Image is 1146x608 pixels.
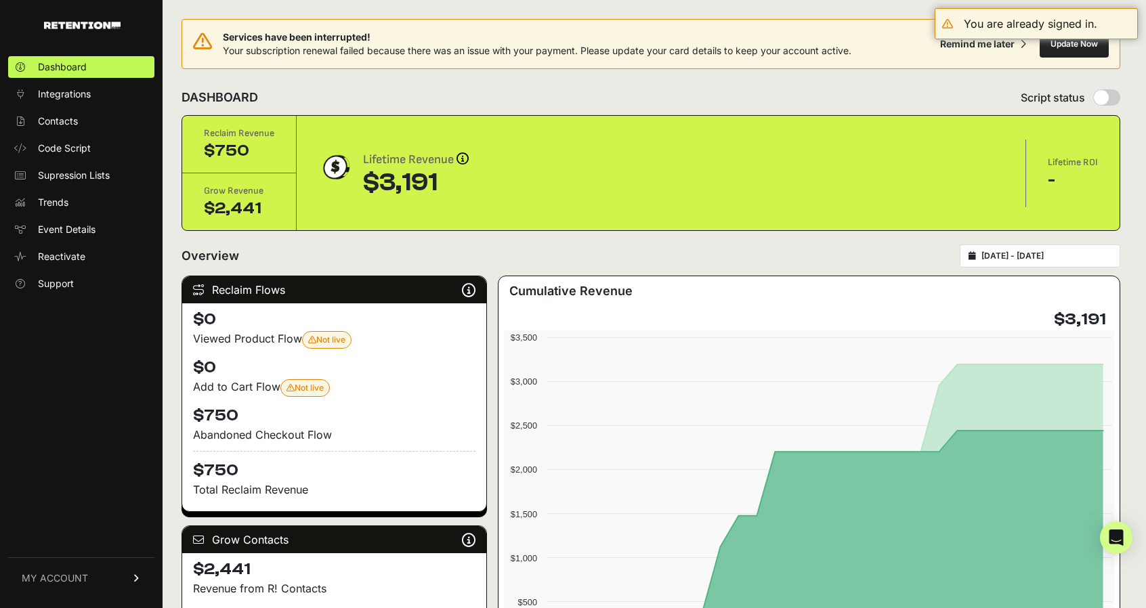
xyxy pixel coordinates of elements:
[204,127,274,140] div: Reclaim Revenue
[8,56,154,78] a: Dashboard
[204,184,274,198] div: Grow Revenue
[1100,521,1132,554] div: Open Intercom Messenger
[193,451,475,481] h4: $750
[511,420,537,431] text: $2,500
[1048,169,1098,191] div: -
[193,427,475,443] div: Abandoned Checkout Flow
[318,150,352,184] img: dollar-coin-05c43ed7efb7bc0c12610022525b4bbbb207c7efeef5aecc26f025e68dcafac9.png
[286,383,324,393] span: Not live
[511,464,537,475] text: $2,000
[8,219,154,240] a: Event Details
[193,405,475,427] h4: $750
[511,553,537,563] text: $1,000
[940,37,1015,51] div: Remind me later
[38,223,95,236] span: Event Details
[182,88,258,107] h2: DASHBOARD
[22,571,88,585] span: MY ACCOUNT
[193,481,475,498] p: Total Reclaim Revenue
[182,246,239,265] h2: Overview
[511,332,537,343] text: $3,500
[509,282,633,301] h3: Cumulative Revenue
[38,87,91,101] span: Integrations
[1048,156,1098,169] div: Lifetime ROI
[1021,89,1085,106] span: Script status
[193,378,475,397] div: Add to Cart Flow
[38,169,110,182] span: Supression Lists
[223,45,851,56] span: Your subscription renewal failed because there was an issue with your payment. Please update your...
[193,357,475,378] h4: $0
[8,110,154,132] a: Contacts
[518,597,537,607] text: $500
[44,22,121,29] img: Retention.com
[38,142,91,155] span: Code Script
[8,83,154,105] a: Integrations
[8,557,154,599] a: MY ACCOUNT
[964,16,1097,32] div: You are already signed in.
[511,509,537,519] text: $1,500
[363,150,469,169] div: Lifetime Revenue
[193,330,475,349] div: Viewed Product Flow
[8,192,154,213] a: Trends
[363,169,469,196] div: $3,191
[38,114,78,128] span: Contacts
[193,580,475,596] p: Revenue from R! Contacts
[182,526,486,553] div: Grow Contacts
[8,273,154,295] a: Support
[38,196,68,209] span: Trends
[8,246,154,267] a: Reactivate
[204,198,274,219] div: $2,441
[935,32,1032,56] button: Remind me later
[38,60,87,74] span: Dashboard
[193,309,475,330] h4: $0
[8,165,154,186] a: Supression Lists
[511,376,537,387] text: $3,000
[182,276,486,303] div: Reclaim Flows
[8,137,154,159] a: Code Script
[1054,309,1106,330] h4: $3,191
[204,140,274,162] div: $750
[308,334,345,345] span: Not live
[38,250,85,263] span: Reactivate
[193,559,475,580] h4: $2,441
[38,277,74,290] span: Support
[1040,30,1109,58] button: Update Now
[223,30,851,44] span: Services have been interrupted!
